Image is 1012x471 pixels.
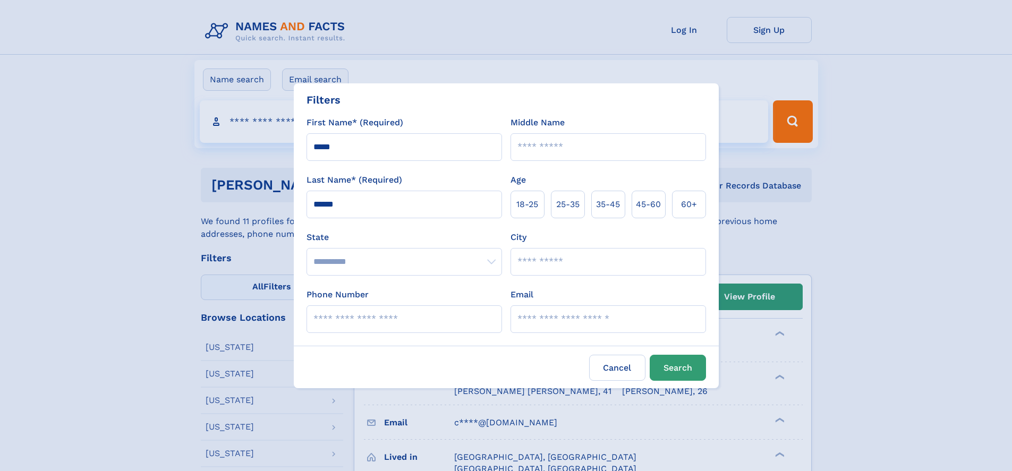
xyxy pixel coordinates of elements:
[511,174,526,186] label: Age
[307,174,402,186] label: Last Name* (Required)
[681,198,697,211] span: 60+
[307,116,403,129] label: First Name* (Required)
[589,355,645,381] label: Cancel
[556,198,580,211] span: 25‑35
[307,288,369,301] label: Phone Number
[516,198,538,211] span: 18‑25
[511,116,565,129] label: Middle Name
[511,288,533,301] label: Email
[307,92,341,108] div: Filters
[650,355,706,381] button: Search
[636,198,661,211] span: 45‑60
[307,231,502,244] label: State
[596,198,620,211] span: 35‑45
[511,231,526,244] label: City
